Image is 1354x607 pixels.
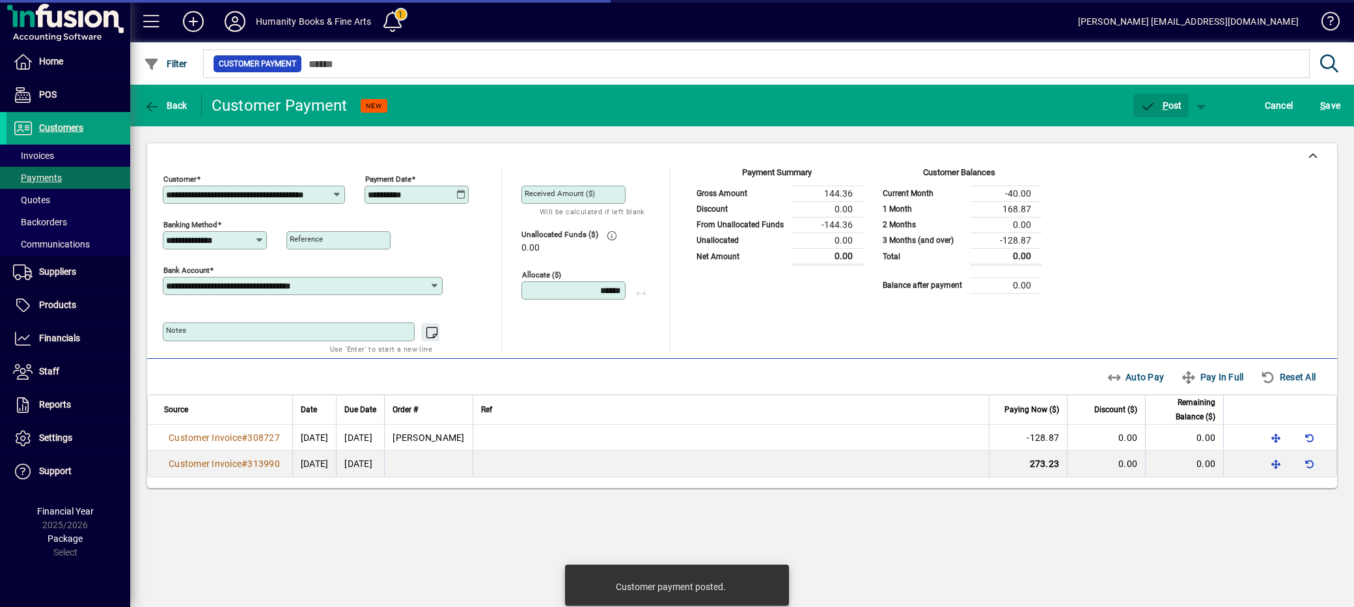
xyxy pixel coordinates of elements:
td: 0.00 [970,248,1042,264]
span: 0.00 [1118,459,1137,469]
a: Communications [7,233,130,255]
span: Filter [144,59,187,69]
a: Support [7,455,130,488]
mat-label: Payment Date [365,175,411,184]
div: [PERSON_NAME] [EMAIL_ADDRESS][DOMAIN_NAME] [1078,11,1299,32]
span: Unallocated Funds ($) [521,231,600,239]
td: 0.00 [792,201,863,217]
a: POS [7,79,130,111]
td: 0.00 [792,248,863,264]
td: 144.36 [792,186,863,201]
span: Customers [39,122,83,133]
app-page-header-button: Back [130,94,202,117]
span: Paying Now ($) [1004,402,1059,417]
span: Pay In Full [1181,367,1243,388]
button: Reset All [1255,365,1321,389]
mat-label: Bank Account [163,266,210,275]
td: 168.87 [970,201,1042,217]
span: Reset All [1260,367,1316,388]
td: From Unallocated Funds [690,217,792,233]
td: 0.00 [970,217,1042,233]
span: [DATE] [301,459,329,469]
span: 273.23 [1030,459,1060,469]
a: Reports [7,389,130,421]
a: Backorders [7,211,130,233]
span: 308727 [247,432,280,443]
span: 0.00 [1118,432,1137,443]
button: Profile [214,10,256,33]
td: Current Month [876,186,970,201]
span: Products [39,300,76,310]
a: Customer Invoice#308727 [164,431,284,445]
span: Date [301,402,317,417]
span: Support [39,466,72,476]
span: Payments [13,173,62,183]
span: NEW [366,102,382,110]
mat-label: Received Amount ($) [525,189,595,198]
span: Backorders [13,217,67,227]
span: Back [144,100,187,111]
span: Customer Payment [219,57,296,70]
td: Unallocated [690,233,792,248]
span: Due Date [344,402,376,417]
span: S [1320,100,1325,111]
span: Source [164,402,188,417]
div: Customer Balances [876,166,1042,186]
span: Suppliers [39,266,76,277]
div: Customer payment posted. [616,580,726,593]
div: Humanity Books & Fine Arts [256,11,372,32]
td: 2 Months [876,217,970,233]
td: [DATE] [336,425,384,451]
span: Discount ($) [1094,402,1137,417]
a: Home [7,46,130,78]
span: ost [1140,100,1182,111]
app-page-summary-card: Customer Balances [876,169,1042,294]
span: Order # [393,402,418,417]
span: Communications [13,239,90,249]
td: 1 Month [876,201,970,217]
button: Post [1133,94,1189,117]
mat-label: Reference [290,234,323,244]
span: POS [39,89,57,100]
td: Balance after payment [876,277,970,293]
div: Payment Summary [690,166,863,186]
td: 3 Months (and over) [876,233,970,248]
a: Suppliers [7,256,130,289]
a: Settings [7,422,130,455]
a: Payments [7,167,130,189]
a: Customer Invoice#313990 [164,457,284,471]
td: 0.00 [792,233,863,248]
span: 313990 [247,459,280,469]
mat-label: Notes [166,326,186,335]
span: Reports [39,399,71,410]
td: -144.36 [792,217,863,233]
span: Settings [39,432,72,443]
span: # [242,459,247,469]
button: Save [1317,94,1344,117]
span: Staff [39,366,59,376]
a: Invoices [7,145,130,167]
a: Products [7,289,130,322]
td: Net Amount [690,248,792,264]
mat-label: Allocate ($) [522,270,561,279]
td: [PERSON_NAME] [384,425,472,451]
button: Filter [141,52,191,76]
span: Ref [481,402,492,417]
a: Quotes [7,189,130,211]
a: Financials [7,322,130,355]
button: Back [141,94,191,117]
span: Home [39,56,63,66]
span: P [1163,100,1168,111]
button: Pay In Full [1176,365,1249,389]
span: Quotes [13,195,50,205]
span: Customer Invoice [169,432,242,443]
mat-hint: Will be calculated if left blank [540,204,644,219]
td: -128.87 [970,233,1042,248]
td: 0.00 [970,277,1042,293]
span: ave [1320,95,1340,116]
span: Invoices [13,150,54,161]
a: Knowledge Base [1312,3,1338,45]
app-page-summary-card: Payment Summary [690,169,863,266]
span: -128.87 [1027,432,1059,443]
mat-hint: Use 'Enter' to start a new line [330,341,432,356]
